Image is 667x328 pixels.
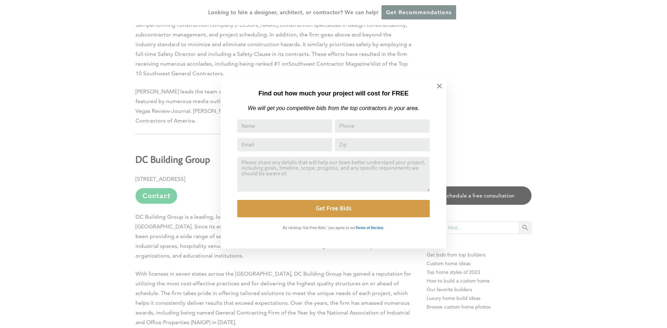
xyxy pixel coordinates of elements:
[383,226,384,230] strong: .
[237,119,332,133] input: Name
[355,224,383,230] a: Terms of Service
[248,105,419,111] em: We will get you competitive bids from the top contractors in your area.
[237,157,430,192] textarea: Comment or Message
[427,74,452,98] button: Close
[335,119,430,133] input: Phone
[335,138,430,151] input: Zip
[283,226,355,230] strong: By clicking 'Get Free Bids,' you agree to our
[237,138,332,151] input: Email Address
[534,278,659,320] iframe: Drift Widget Chat Controller
[355,226,383,230] strong: Terms of Service
[237,200,430,217] button: Get Free Bids
[258,90,409,97] strong: Find out how much your project will cost for FREE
